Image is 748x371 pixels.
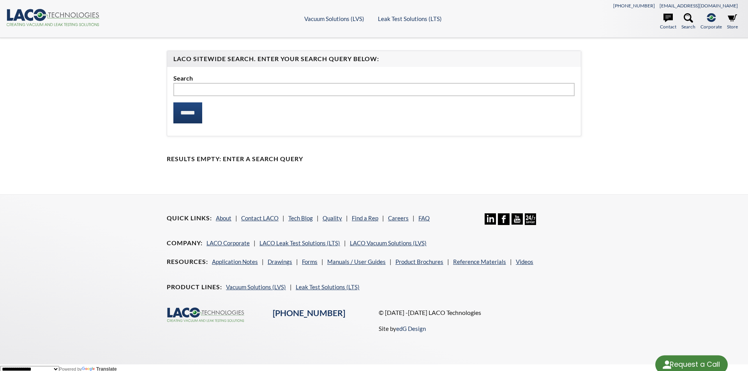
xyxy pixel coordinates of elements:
a: LACO Corporate [206,239,250,246]
a: [EMAIL_ADDRESS][DOMAIN_NAME] [660,3,738,9]
img: 24/7 Support Icon [525,213,536,225]
h4: Results Empty: Enter a Search Query [167,155,581,163]
a: FAQ [418,215,430,222]
p: Site by [379,324,426,333]
h4: Product Lines [167,283,222,291]
a: Contact [660,13,676,30]
a: Forms [302,258,318,265]
a: Vacuum Solutions (LVS) [226,283,286,290]
a: Tech Blog [288,215,313,222]
img: round button [661,359,673,371]
a: Careers [388,215,409,222]
a: Search [681,13,695,30]
a: Leak Test Solutions (LTS) [378,15,442,22]
a: [PHONE_NUMBER] [273,308,345,318]
a: Drawings [268,258,292,265]
a: Leak Test Solutions (LTS) [296,283,360,290]
h4: Resources [167,258,208,266]
a: Vacuum Solutions (LVS) [304,15,364,22]
a: Videos [516,258,533,265]
p: © [DATE] -[DATE] LACO Technologies [379,308,581,318]
a: Reference Materials [453,258,506,265]
a: edG Design [396,325,426,332]
a: Manuals / User Guides [327,258,386,265]
a: LACO Vacuum Solutions (LVS) [350,239,427,246]
h4: Company [167,239,203,247]
a: LACO Leak Test Solutions (LTS) [259,239,340,246]
a: [PHONE_NUMBER] [613,3,655,9]
h4: Quick Links [167,214,212,222]
a: Contact LACO [241,215,279,222]
a: 24/7 Support [525,219,536,226]
a: Quality [323,215,342,222]
h4: LACO Sitewide Search. Enter your Search Query Below: [173,55,575,63]
a: About [216,215,231,222]
a: Find a Rep [352,215,378,222]
span: Corporate [700,23,722,30]
a: Application Notes [212,258,258,265]
a: Store [727,13,738,30]
label: Search [173,73,575,83]
a: Product Brochures [395,258,443,265]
